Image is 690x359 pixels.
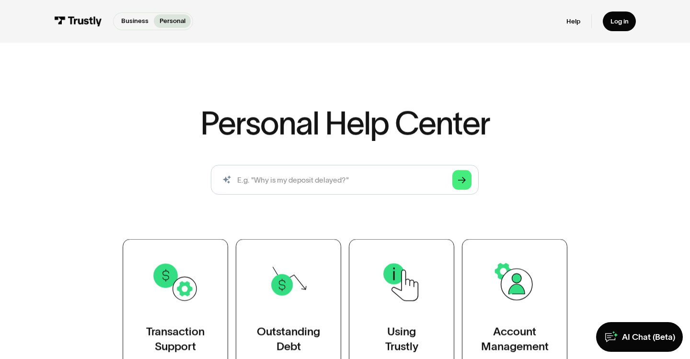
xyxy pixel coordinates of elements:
a: Personal [154,14,191,28]
form: Search [211,165,479,195]
a: Help [566,17,580,26]
p: Business [121,16,149,26]
a: Business [115,14,154,28]
div: Account Management [481,324,549,354]
div: AI Chat (Beta) [622,332,675,343]
div: Outstanding Debt [257,324,320,354]
div: Using Trustly [385,324,418,354]
a: AI Chat (Beta) [596,322,682,352]
div: Log in [610,17,629,26]
a: Log in [603,12,636,31]
img: Trustly Logo [54,16,102,26]
h1: Personal Help Center [200,107,490,139]
div: Transaction Support [146,324,205,354]
p: Personal [160,16,185,26]
input: search [211,165,479,195]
